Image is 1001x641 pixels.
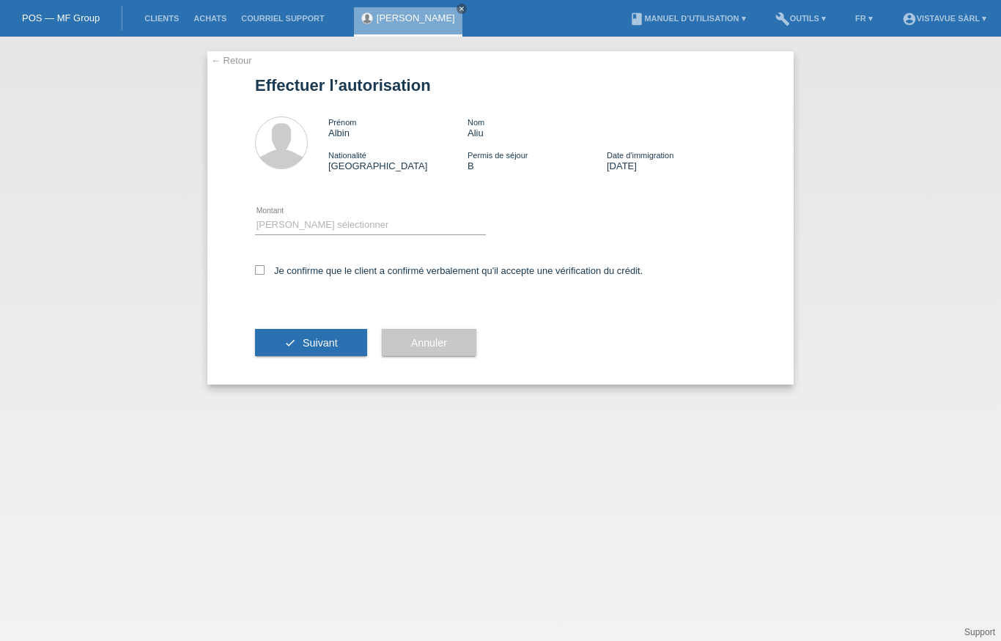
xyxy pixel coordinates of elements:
[234,14,331,23] a: Courriel Support
[457,4,467,14] a: close
[328,116,468,138] div: Albin
[328,118,357,127] span: Prénom
[22,12,100,23] a: POS — MF Group
[775,12,790,26] i: build
[186,14,234,23] a: Achats
[211,55,252,66] a: ← Retour
[255,76,746,95] h1: Effectuer l’autorisation
[468,149,607,171] div: B
[622,14,753,23] a: bookManuel d’utilisation ▾
[255,329,367,357] button: check Suivant
[964,627,995,637] a: Support
[607,149,746,171] div: [DATE]
[377,12,455,23] a: [PERSON_NAME]
[328,149,468,171] div: [GEOGRAPHIC_DATA]
[411,337,447,349] span: Annuler
[284,337,296,349] i: check
[458,5,465,12] i: close
[303,337,338,349] span: Suivant
[902,12,917,26] i: account_circle
[468,151,528,160] span: Permis de séjour
[382,329,476,357] button: Annuler
[768,14,833,23] a: buildOutils ▾
[468,116,607,138] div: Aliu
[895,14,994,23] a: account_circleVistavue Sàrl ▾
[607,151,673,160] span: Date d'immigration
[137,14,186,23] a: Clients
[255,265,643,276] label: Je confirme que le client a confirmé verbalement qu'il accepte une vérification du crédit.
[328,151,366,160] span: Nationalité
[629,12,644,26] i: book
[848,14,880,23] a: FR ▾
[468,118,484,127] span: Nom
